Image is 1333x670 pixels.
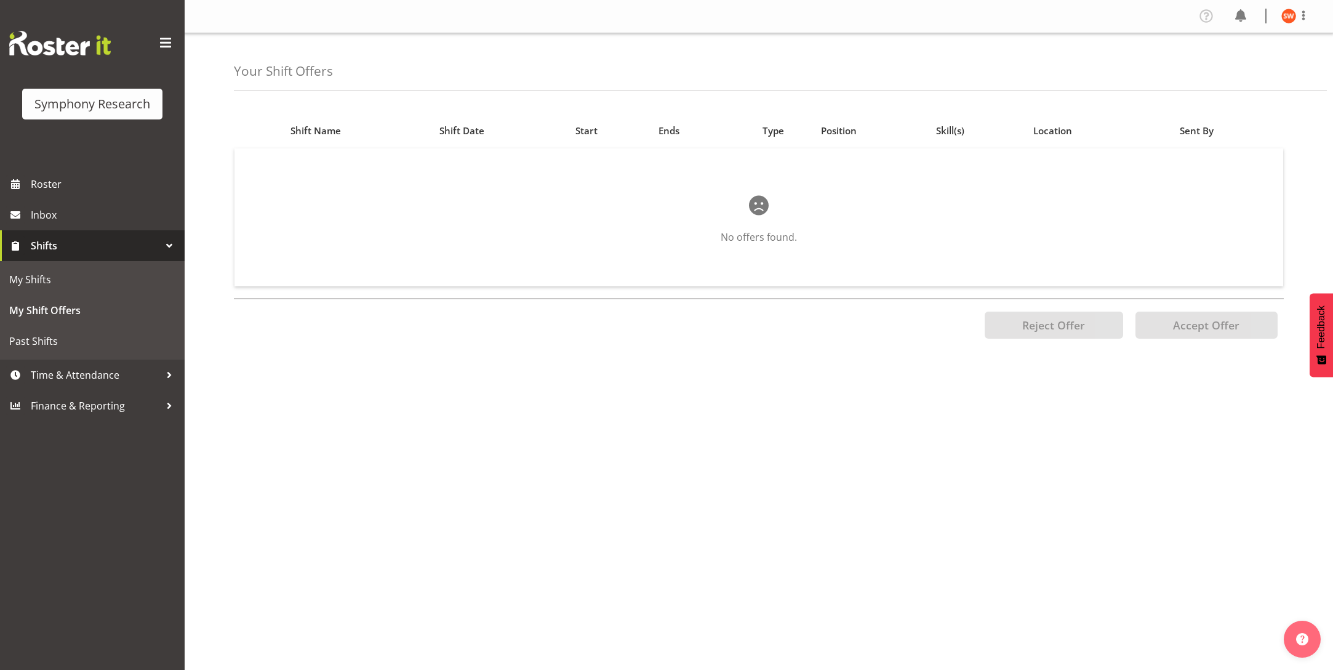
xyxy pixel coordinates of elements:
[1022,318,1085,333] span: Reject Offer
[439,124,484,138] span: Shift Date
[658,124,679,138] span: Ends
[31,397,160,415] span: Finance & Reporting
[3,326,182,357] a: Past Shifts
[1135,312,1278,339] button: Accept Offer
[31,206,178,224] span: Inbox
[290,124,341,138] span: Shift Name
[31,366,160,384] span: Time & Attendance
[9,31,111,55] img: Rosterit website logo
[34,95,150,113] div: Symphony Research
[3,295,182,326] a: My Shift Offers
[985,312,1123,339] button: Reject Offer
[936,124,964,138] span: Skill(s)
[1316,305,1327,349] span: Feedback
[1281,9,1296,23] img: shannon-whelan11890.jpg
[763,124,784,138] span: Type
[9,332,175,350] span: Past Shifts
[821,124,857,138] span: Position
[9,270,175,289] span: My Shifts
[3,264,182,295] a: My Shifts
[1296,633,1308,645] img: help-xxl-2.png
[234,64,333,78] h4: Your Shift Offers
[1173,318,1239,333] span: Accept Offer
[1310,293,1333,377] button: Feedback - Show survey
[31,175,178,193] span: Roster
[1033,124,1072,138] span: Location
[274,230,1244,244] p: No offers found.
[1180,124,1214,138] span: Sent By
[9,301,175,320] span: My Shift Offers
[31,236,160,255] span: Shifts
[575,124,598,138] span: Start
